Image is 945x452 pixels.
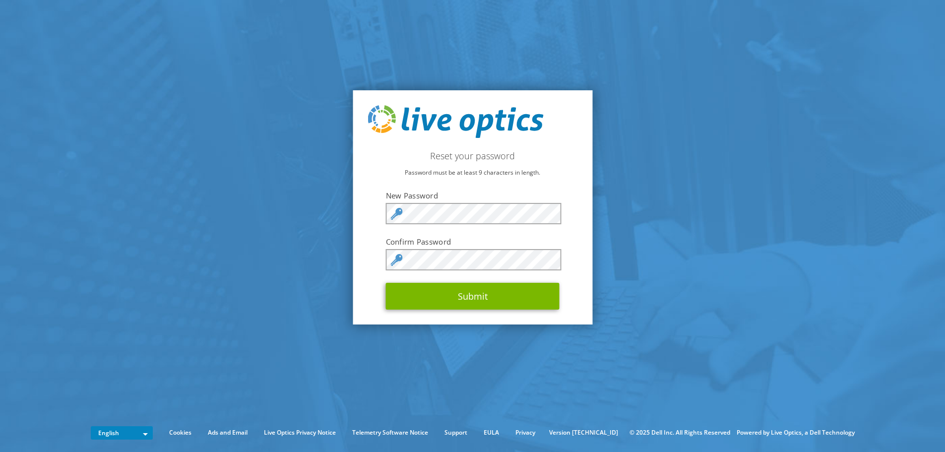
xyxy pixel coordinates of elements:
[368,150,577,161] h2: Reset your password
[386,237,560,247] label: Confirm Password
[437,427,475,438] a: Support
[544,427,623,438] li: Version [TECHNICAL_ID]
[368,105,543,138] img: live_optics_svg.svg
[625,427,735,438] li: © 2025 Dell Inc. All Rights Reserved
[256,427,343,438] a: Live Optics Privacy Notice
[386,283,560,310] button: Submit
[368,167,577,178] p: Password must be at least 9 characters in length.
[508,427,543,438] a: Privacy
[345,427,436,438] a: Telemetry Software Notice
[162,427,199,438] a: Cookies
[476,427,506,438] a: EULA
[737,427,855,438] li: Powered by Live Optics, a Dell Technology
[200,427,255,438] a: Ads and Email
[386,191,560,200] label: New Password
